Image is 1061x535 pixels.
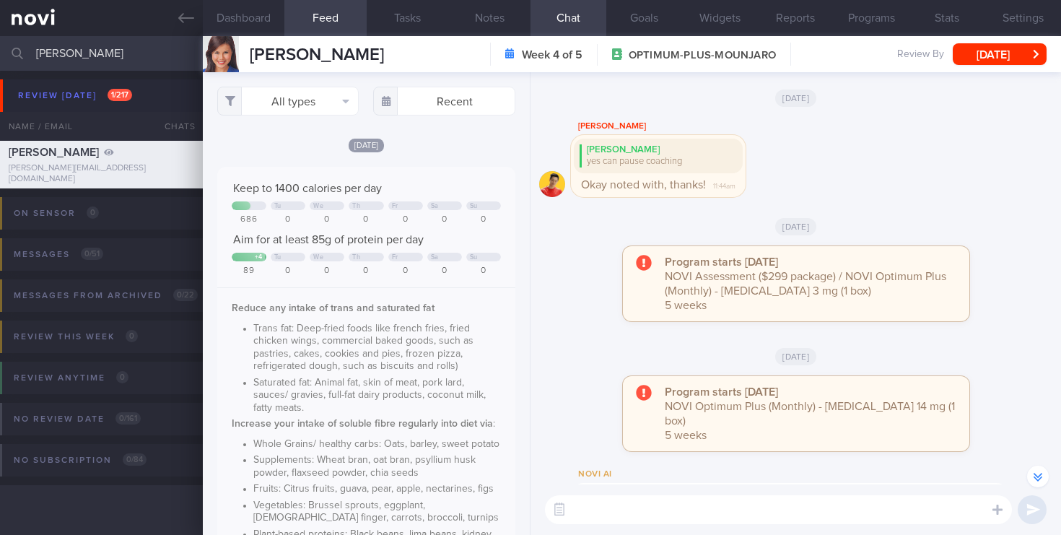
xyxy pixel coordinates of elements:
[108,89,132,101] span: 1 / 217
[310,214,344,225] div: 0
[775,90,816,107] span: [DATE]
[115,412,141,425] span: 0 / 161
[250,46,384,64] span: [PERSON_NAME]
[349,139,385,152] span: [DATE]
[10,327,141,347] div: Review this week
[349,214,383,225] div: 0
[271,266,305,277] div: 0
[571,466,1052,483] div: NOVI AI
[313,202,323,210] div: We
[897,48,944,61] span: Review By
[522,48,582,62] strong: Week 4 of 5
[313,253,323,261] div: We
[274,202,281,210] div: Tu
[233,183,382,194] span: Keep to 1400 calories per day
[665,271,946,297] span: NOVI Assessment ($299 package) / NOVI Optimum Plus (Monthly) - [MEDICAL_DATA] 3 mg (1 box)
[10,286,201,305] div: Messages from Archived
[87,206,99,219] span: 0
[431,202,439,210] div: Sa
[775,348,816,365] span: [DATE]
[255,253,263,261] div: + 4
[9,163,194,185] div: [PERSON_NAME][EMAIL_ADDRESS][DOMAIN_NAME]
[253,373,501,415] li: Saturated fat: Animal fat, skin of meat, pork lard, sauces/ gravies, full-fat dairy products, coc...
[232,266,266,277] div: 89
[233,234,424,245] span: Aim for at least 85g of protein per day
[10,409,144,429] div: No review date
[352,202,360,210] div: Th
[392,253,398,261] div: Fr
[123,453,147,466] span: 0 / 84
[253,479,501,496] li: Fruits: Citrus fruits, guava, pear, apple, nectarines, figs
[10,245,107,264] div: Messages
[470,253,478,261] div: Su
[466,214,501,225] div: 0
[953,43,1047,65] button: [DATE]
[173,289,198,301] span: 0 / 22
[10,368,132,388] div: Review anytime
[580,144,737,156] div: [PERSON_NAME]
[581,179,706,191] span: Okay noted with, thanks!
[217,87,359,116] button: All types
[232,303,435,313] strong: Reduce any intake of trans and saturated fat
[310,266,344,277] div: 0
[392,202,398,210] div: Fr
[427,266,462,277] div: 0
[352,253,360,261] div: Th
[253,319,501,373] li: Trans fat: Deep-fried foods like french fries, fried chicken wings, commercial baked goods, such ...
[253,435,501,451] li: Whole Grains/ healthy carbs: Oats, barley, sweet potato
[665,300,707,311] span: 5 weeks
[349,266,383,277] div: 0
[81,248,103,260] span: 0 / 51
[431,253,439,261] div: Sa
[775,218,816,235] span: [DATE]
[571,118,789,135] div: [PERSON_NAME]
[10,451,150,470] div: No subscription
[388,266,423,277] div: 0
[427,214,462,225] div: 0
[116,371,128,383] span: 0
[629,48,776,63] span: OPTIMUM-PLUS-MOUNJARO
[665,256,778,268] strong: Program starts [DATE]
[388,214,423,225] div: 0
[253,496,501,525] li: Vegetables: Brussel sprouts, eggplant, [DEMOGRAPHIC_DATA] finger, carrots, broccoli, turnips
[274,253,281,261] div: Tu
[145,112,203,141] div: Chats
[665,430,707,441] span: 5 weeks
[466,266,501,277] div: 0
[232,419,493,429] strong: Increase your intake of soluble fibre regularly into diet via
[253,451,501,479] li: Supplements: Wheat bran, oat bran, psyllium husk powder, flaxseed powder, chia seeds
[10,204,102,223] div: On sensor
[126,330,138,342] span: 0
[713,178,735,191] span: 11:44am
[470,202,478,210] div: Su
[232,214,266,225] div: 686
[665,401,955,427] span: NOVI Optimum Plus (Monthly) - [MEDICAL_DATA] 14 mg (1 box)
[14,86,136,105] div: Review [DATE]
[271,214,305,225] div: 0
[580,156,737,168] div: yes can pause coaching
[9,147,99,158] span: [PERSON_NAME]
[232,419,495,429] span: :
[665,386,778,398] strong: Program starts [DATE]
